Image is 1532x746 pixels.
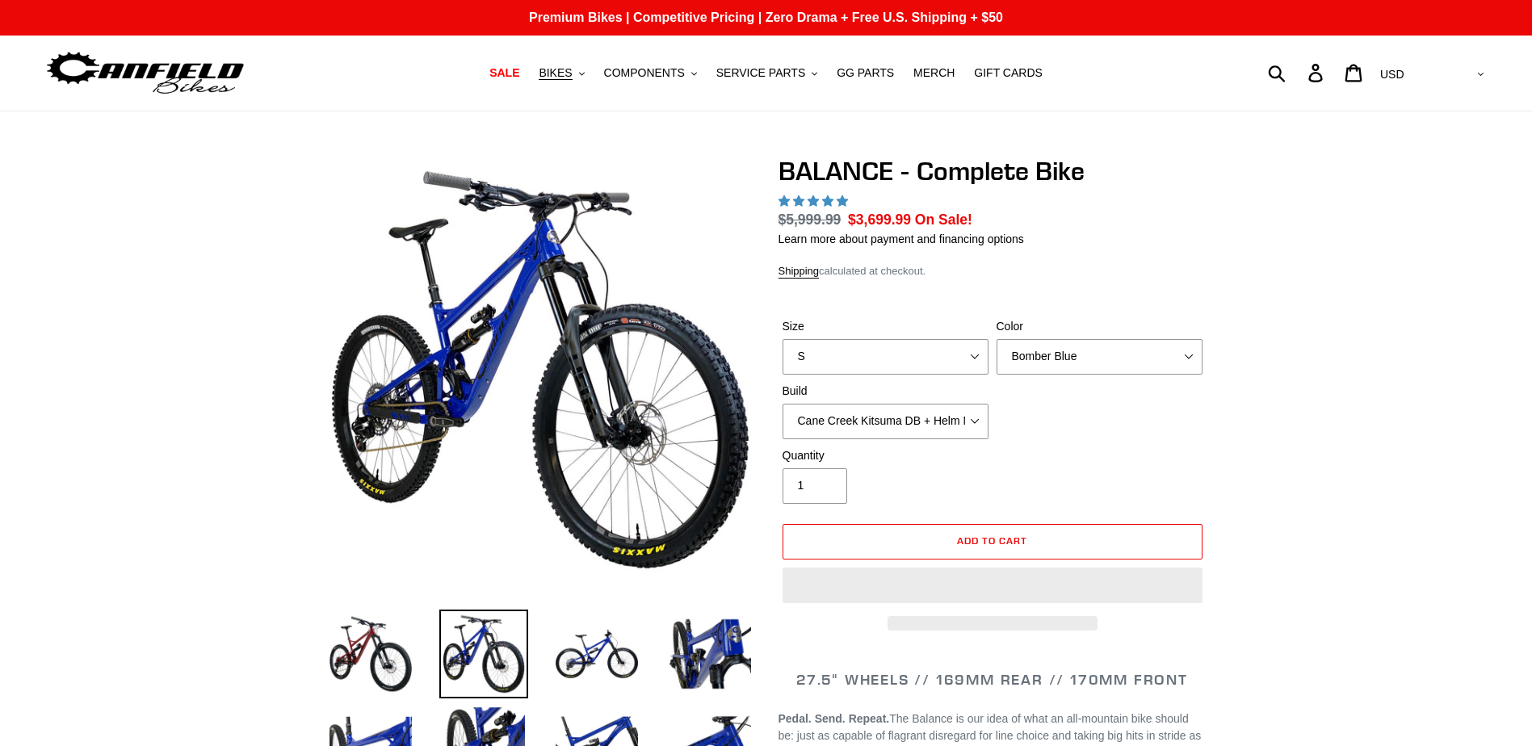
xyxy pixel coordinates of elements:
s: $5,999.99 [779,212,842,228]
span: SERVICE PARTS [716,66,805,80]
span: BIKES [539,66,572,80]
h2: 27.5" WHEELS // 169MM REAR // 170MM FRONT [779,671,1207,689]
input: Search [1277,55,1318,90]
a: GG PARTS [829,62,902,84]
span: Add to cart [957,534,1027,547]
span: GG PARTS [837,66,894,80]
label: Size [783,318,988,335]
span: GIFT CARDS [974,66,1043,80]
a: SALE [481,62,527,84]
img: Load image into Gallery viewer, BALANCE - Complete Bike [552,610,641,698]
h1: BALANCE - Complete Bike [779,156,1207,186]
div: calculated at checkout. [779,263,1207,279]
span: MERCH [913,66,955,80]
span: $3,699.99 [848,212,911,228]
a: GIFT CARDS [966,62,1051,84]
button: SERVICE PARTS [708,62,825,84]
span: 5.00 stars [779,195,851,207]
label: Color [997,318,1203,335]
img: Load image into Gallery viewer, BALANCE - Complete Bike [665,610,754,698]
label: Quantity [783,447,988,464]
span: COMPONENTS [604,66,685,80]
a: MERCH [905,62,963,84]
span: SALE [489,66,519,80]
span: On Sale! [915,209,972,230]
a: Learn more about payment and financing options [779,233,1024,245]
a: Shipping [779,265,820,279]
button: COMPONENTS [596,62,705,84]
label: Build [783,383,988,400]
b: Pedal. Send. Repeat. [779,712,890,725]
img: Load image into Gallery viewer, BALANCE - Complete Bike [326,610,415,698]
img: BALANCE - Complete Bike [329,159,751,580]
button: BIKES [531,62,592,84]
img: Canfield Bikes [44,48,246,98]
img: Load image into Gallery viewer, BALANCE - Complete Bike [439,610,528,698]
button: Add to cart [783,524,1203,559]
